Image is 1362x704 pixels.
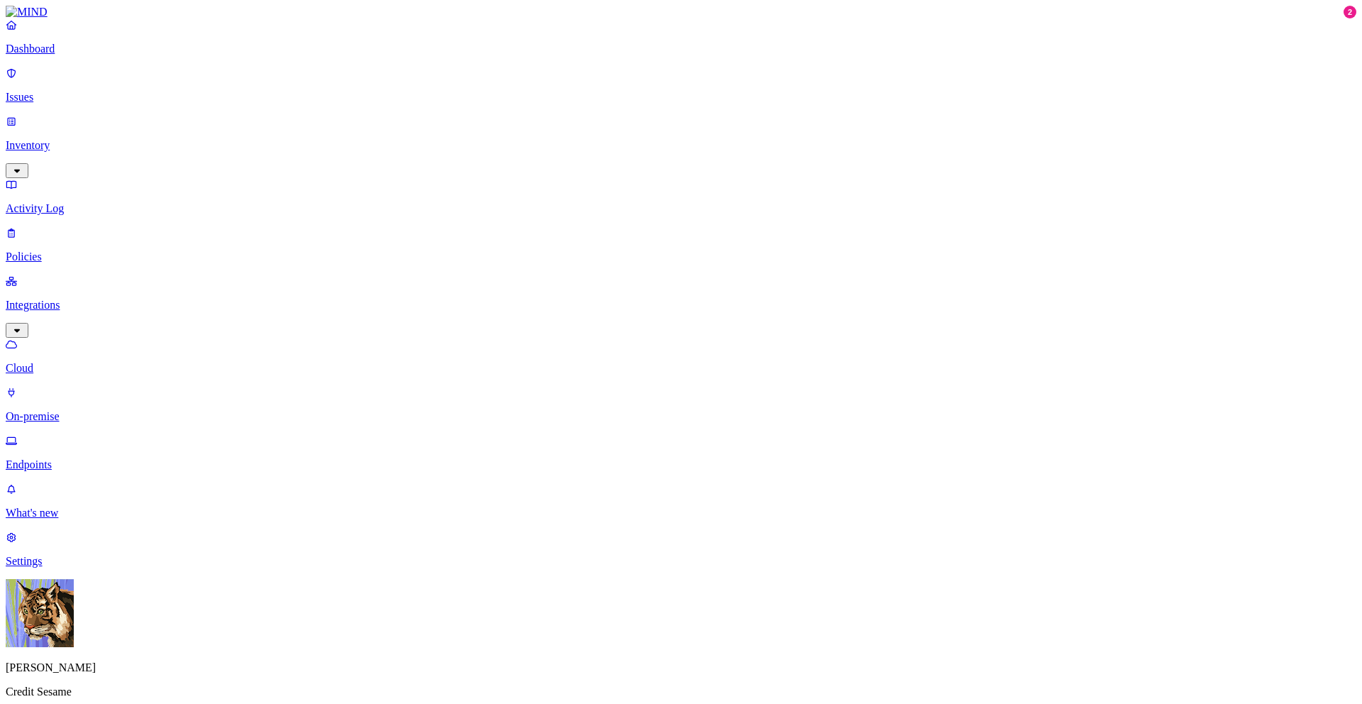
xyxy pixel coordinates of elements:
p: Issues [6,91,1356,104]
a: Activity Log [6,178,1356,215]
p: Endpoints [6,458,1356,471]
p: Activity Log [6,202,1356,215]
p: Inventory [6,139,1356,152]
a: Settings [6,531,1356,568]
a: Cloud [6,338,1356,375]
a: Policies [6,226,1356,263]
p: On-premise [6,410,1356,423]
a: On-premise [6,386,1356,423]
a: What's new [6,483,1356,519]
p: Credit Sesame [6,686,1356,698]
a: Inventory [6,115,1356,176]
p: What's new [6,507,1356,519]
p: Integrations [6,299,1356,312]
div: 2 [1344,6,1356,18]
p: [PERSON_NAME] [6,661,1356,674]
p: Cloud [6,362,1356,375]
a: Integrations [6,275,1356,336]
a: Endpoints [6,434,1356,471]
img: Vivek Menon [6,579,74,647]
p: Dashboard [6,43,1356,55]
p: Settings [6,555,1356,568]
a: MIND [6,6,1356,18]
a: Issues [6,67,1356,104]
img: MIND [6,6,48,18]
a: Dashboard [6,18,1356,55]
p: Policies [6,251,1356,263]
